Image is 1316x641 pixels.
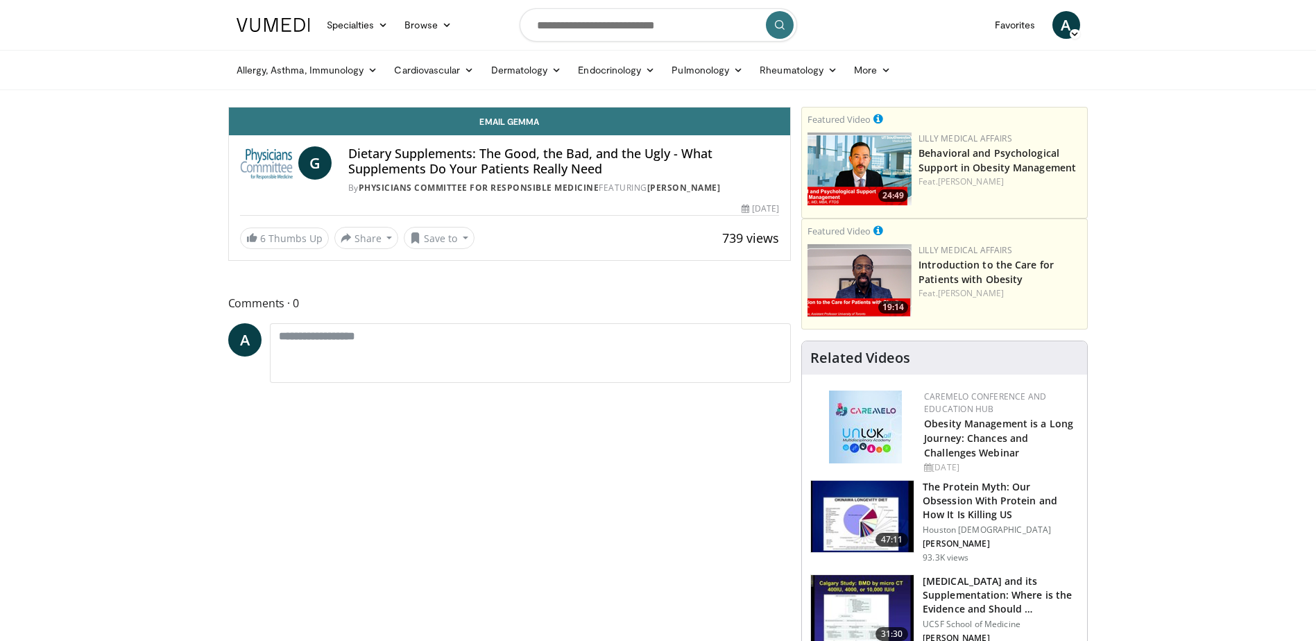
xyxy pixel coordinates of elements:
[878,189,908,202] span: 24:49
[807,244,912,317] a: 19:14
[938,176,1004,187] a: [PERSON_NAME]
[923,552,968,563] p: 93.3K views
[924,391,1046,415] a: CaReMeLO Conference and Education Hub
[404,227,475,249] button: Save to
[986,11,1044,39] a: Favorites
[722,230,779,246] span: 739 views
[1052,11,1080,39] a: A
[918,133,1012,144] a: Lilly Medical Affairs
[923,538,1079,549] p: [PERSON_NAME]
[807,133,912,205] a: 24:49
[875,533,909,547] span: 47:11
[811,481,914,553] img: b7b8b05e-5021-418b-a89a-60a270e7cf82.150x105_q85_crop-smart_upscale.jpg
[918,244,1012,256] a: Lilly Medical Affairs
[923,619,1079,630] p: UCSF School of Medicine
[918,176,1082,188] div: Feat.
[260,232,266,245] span: 6
[647,182,721,194] a: [PERSON_NAME]
[923,480,1079,522] h3: The Protein Myth: Our Obsession With Protein and How It Is Killing US
[924,417,1073,459] a: Obesity Management is a Long Journey: Chances and Challenges Webinar
[663,56,751,84] a: Pulmonology
[359,182,599,194] a: Physicians Committee for Responsible Medicine
[240,228,329,249] a: 6 Thumbs Up
[918,258,1054,286] a: Introduction to the Care for Patients with Obesity
[228,323,262,357] a: A
[228,56,386,84] a: Allergy, Asthma, Immunology
[348,146,779,176] h4: Dietary Supplements: The Good, the Bad, and the Ugly - What Supplements Do Your Patients Really Need
[807,225,871,237] small: Featured Video
[938,287,1004,299] a: [PERSON_NAME]
[570,56,663,84] a: Endocrinology
[520,8,797,42] input: Search topics, interventions
[483,56,570,84] a: Dermatology
[237,18,310,32] img: VuMedi Logo
[240,146,293,180] img: Physicians Committee for Responsible Medicine
[923,524,1079,536] p: Houston [DEMOGRAPHIC_DATA]
[396,11,460,39] a: Browse
[810,350,910,366] h4: Related Videos
[810,480,1079,563] a: 47:11 The Protein Myth: Our Obsession With Protein and How It Is Killing US Houston [DEMOGRAPHIC_...
[829,391,902,463] img: 45df64a9-a6de-482c-8a90-ada250f7980c.png.150x105_q85_autocrop_double_scale_upscale_version-0.2.jpg
[348,182,779,194] div: By FEATURING
[918,146,1076,174] a: Behavioral and Psychological Support in Obesity Management
[923,574,1079,616] h3: [MEDICAL_DATA] and its Supplementation: Where is the Evidence and Should …
[742,203,779,215] div: [DATE]
[807,113,871,126] small: Featured Video
[751,56,846,84] a: Rheumatology
[875,627,909,641] span: 31:30
[386,56,482,84] a: Cardiovascular
[878,301,908,314] span: 19:14
[807,133,912,205] img: ba3304f6-7838-4e41-9c0f-2e31ebde6754.png.150x105_q85_crop-smart_upscale.png
[318,11,397,39] a: Specialties
[229,108,791,135] a: Email Gemma
[334,227,399,249] button: Share
[807,244,912,317] img: acc2e291-ced4-4dd5-b17b-d06994da28f3.png.150x105_q85_crop-smart_upscale.png
[228,294,792,312] span: Comments 0
[846,56,899,84] a: More
[924,461,1076,474] div: [DATE]
[298,146,332,180] a: G
[918,287,1082,300] div: Feat.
